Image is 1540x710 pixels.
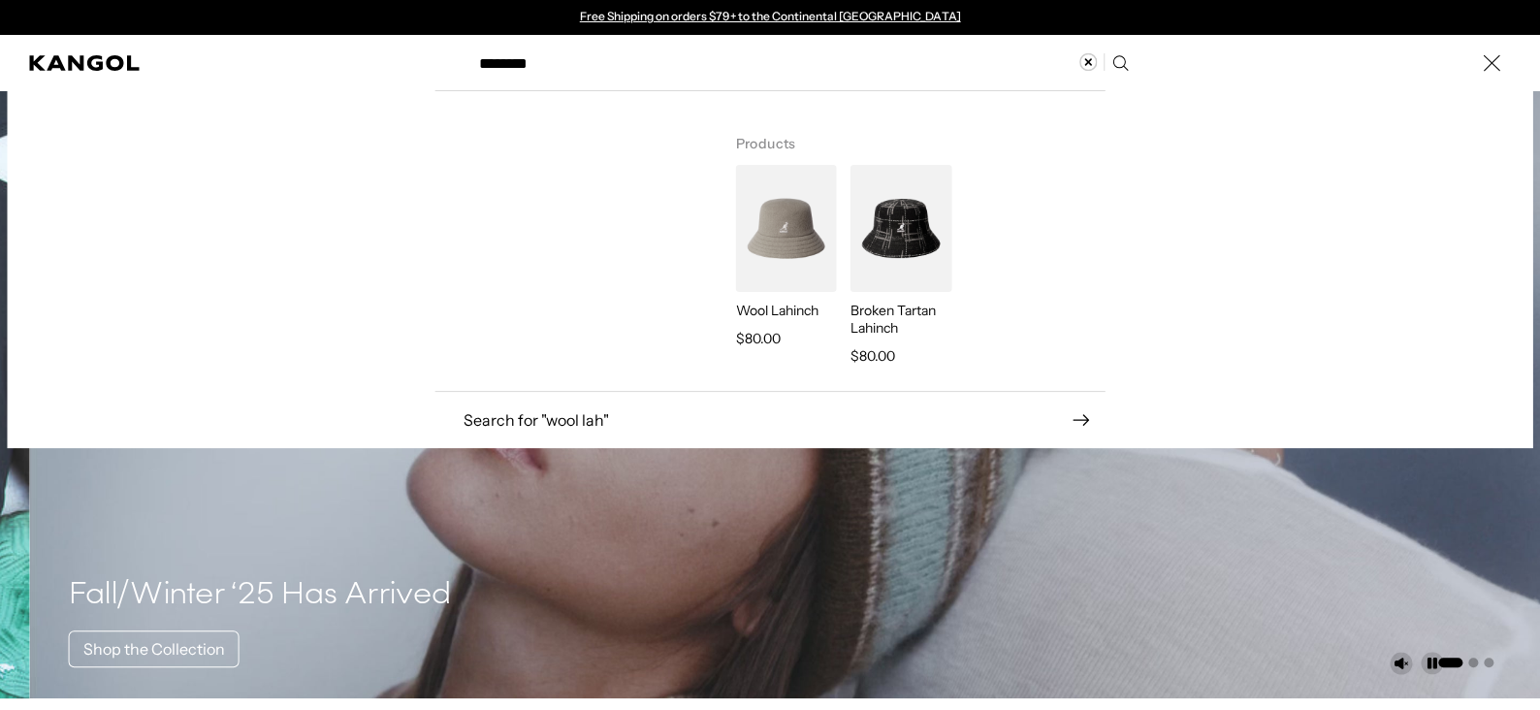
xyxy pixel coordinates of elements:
button: Clear search term [1079,53,1105,71]
span: $80.00 [850,344,895,368]
span: Search for " wool lah " [464,412,1072,428]
button: Search here [1111,54,1129,72]
div: 1 of 2 [570,10,970,25]
img: Broken Tartan Lahinch [850,165,951,292]
p: Wool Lahinch [735,302,836,319]
img: Wool Lahinch [735,165,836,292]
button: Search for "wool lah" [434,411,1105,429]
h3: Products [735,111,1074,165]
div: Announcement [570,10,970,25]
button: Close [1472,44,1511,82]
span: $80.00 [735,327,780,350]
p: Broken Tartan Lahinch [850,302,951,337]
slideshow-component: Announcement bar [570,10,970,25]
a: Free Shipping on orders $79+ to the Continental [GEOGRAPHIC_DATA] [580,9,961,23]
a: Kangol [29,55,141,71]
